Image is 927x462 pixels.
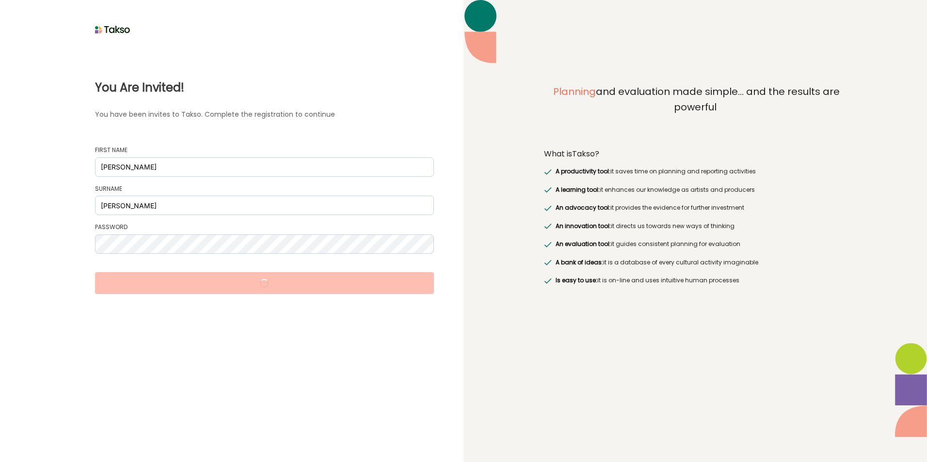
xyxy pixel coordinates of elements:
[544,260,552,265] img: greenRight
[553,185,754,195] label: it enhances our knowledge as artists and producers
[95,79,447,96] label: You Are Invited!
[553,167,755,176] label: it saves time on planning and reporting activities
[553,85,596,98] span: Planning
[95,223,434,231] label: PASSWORD
[544,169,552,175] img: greenRight
[572,148,599,159] span: Takso?
[544,205,552,211] img: greenRight
[553,203,744,213] label: it provides the evidence for further investment
[95,157,434,177] input: Enter your first name
[95,196,434,215] input: Enter your Surname
[544,223,552,229] img: greenRight
[544,242,552,247] img: greenRight
[553,239,740,249] label: it guides consistent planning for evaluation
[553,258,758,267] label: it is a database of every cultural activity imaginable
[556,203,610,212] span: An advocacy tool:
[95,185,434,193] label: SURNAME
[553,221,734,231] label: it directs us towards new ways of thinking
[556,276,597,284] span: Is easy to use:
[95,22,130,37] img: taksoLoginLogo
[556,240,611,248] span: An evaluation tool:
[544,84,847,137] label: and evaluation made simple... and the results are powerful
[556,258,603,266] span: A bank of ideas:
[95,146,434,154] label: FIRST NAME
[95,109,447,120] label: You have been invites to Takso. Complete the registration to continue
[544,149,599,159] label: What is
[553,276,739,285] label: it is on-line and uses intuitive human processes
[544,278,552,284] img: greenRight
[556,185,600,194] span: A learning tool:
[544,187,552,193] img: greenRight
[556,167,610,175] span: A productivity tool:
[556,222,611,230] span: An innovation tool:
